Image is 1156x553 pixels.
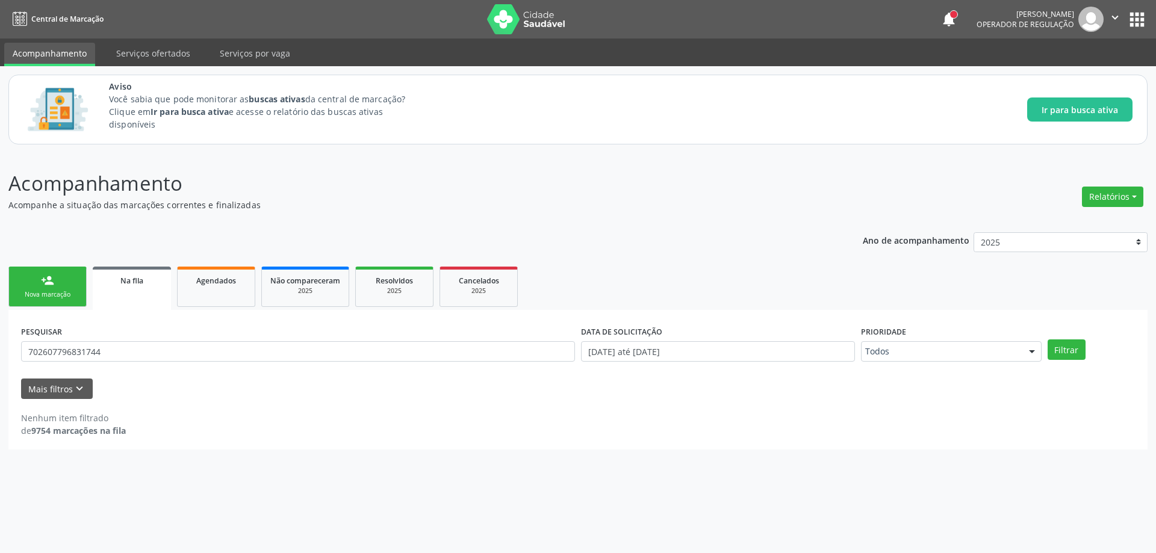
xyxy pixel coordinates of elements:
[581,341,855,362] input: Selecione um intervalo
[109,93,427,131] p: Você sabia que pode monitorar as da central de marcação? Clique em e acesse o relatório das busca...
[196,276,236,286] span: Agendados
[1027,97,1133,122] button: Ir para busca ativa
[940,11,957,28] button: notifications
[8,199,806,211] p: Acompanhe a situação das marcações correntes e finalizadas
[863,232,969,247] p: Ano de acompanhamento
[31,14,104,24] span: Central de Marcação
[249,93,305,105] strong: buscas ativas
[21,378,93,400] button: Mais filtroskeyboard_arrow_down
[8,168,806,199] p: Acompanhamento
[270,276,340,286] span: Não compareceram
[364,286,424,295] div: 2025
[4,43,95,66] a: Acompanhamento
[21,323,62,341] label: PESQUISAR
[1108,11,1122,24] i: 
[23,82,92,137] img: Imagem de CalloutCard
[581,323,662,341] label: DATA DE SOLICITAÇÃO
[1048,339,1086,360] button: Filtrar
[31,425,126,436] strong: 9754 marcações na fila
[861,323,906,341] label: Prioridade
[21,341,575,362] input: Nome, CNS
[21,412,126,424] div: Nenhum item filtrado
[120,276,143,286] span: Na fila
[151,106,229,117] strong: Ir para busca ativa
[977,19,1074,29] span: Operador de regulação
[449,286,509,295] div: 2025
[108,43,199,64] a: Serviços ofertados
[211,43,299,64] a: Serviços por vaga
[1078,7,1104,32] img: img
[41,274,54,287] div: person_add
[73,382,86,395] i: keyboard_arrow_down
[270,286,340,295] div: 2025
[376,276,413,286] span: Resolvidos
[977,9,1074,19] div: [PERSON_NAME]
[1126,9,1148,30] button: apps
[109,80,427,93] span: Aviso
[17,290,78,299] div: Nova marcação
[459,276,499,286] span: Cancelados
[1082,187,1143,207] button: Relatórios
[865,345,1017,357] span: Todos
[21,424,126,437] div: de
[1042,103,1118,116] span: Ir para busca ativa
[1104,7,1126,32] button: 
[8,9,104,29] a: Central de Marcação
